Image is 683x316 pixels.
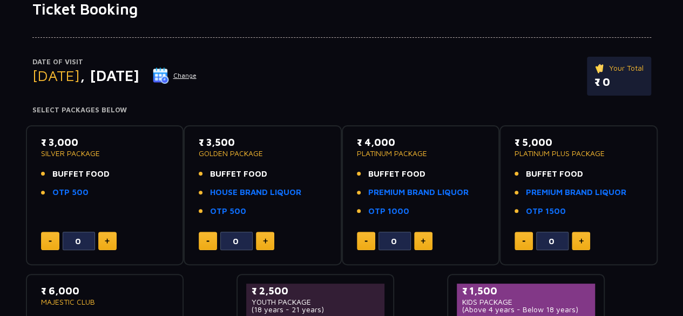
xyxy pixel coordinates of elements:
a: OTP 500 [210,205,246,218]
img: ticket [594,62,606,74]
p: ₹ 3,000 [41,135,169,150]
a: OTP 1000 [368,205,409,218]
img: minus [206,240,209,242]
p: ₹ 1,500 [462,284,590,298]
p: ₹ 6,000 [41,284,169,298]
span: BUFFET FOOD [52,168,110,180]
p: PLATINUM PACKAGE [357,150,485,157]
span: BUFFET FOOD [526,168,583,180]
img: plus [421,238,425,244]
p: YOUTH PACKAGE [252,298,380,306]
p: ₹ 5,000 [515,135,643,150]
img: minus [522,240,525,242]
h4: Select Packages Below [32,106,651,115]
p: (18 years - 21 years) [252,306,380,313]
p: ₹ 0 [594,74,644,90]
span: BUFFET FOOD [368,168,425,180]
img: plus [105,238,110,244]
span: [DATE] [32,66,80,84]
img: plus [579,238,584,244]
a: OTP 500 [52,186,89,199]
img: minus [364,240,368,242]
img: minus [49,240,52,242]
a: PREMIUM BRAND LIQUOR [368,186,469,199]
p: ₹ 2,500 [252,284,380,298]
a: OTP 1500 [526,205,566,218]
span: , [DATE] [80,66,139,84]
a: HOUSE BRAND LIQUOR [210,186,301,199]
p: MAJESTIC CLUB [41,298,169,306]
p: SILVER PACKAGE [41,150,169,157]
span: BUFFET FOOD [210,168,267,180]
p: ₹ 4,000 [357,135,485,150]
p: KIDS PACKAGE [462,298,590,306]
p: Your Total [594,62,644,74]
p: PLATINUM PLUS PACKAGE [515,150,643,157]
p: (Above 4 years - Below 18 years) [462,306,590,313]
img: plus [263,238,268,244]
a: PREMIUM BRAND LIQUOR [526,186,626,199]
button: Change [152,67,197,84]
p: GOLDEN PACKAGE [199,150,327,157]
p: Date of Visit [32,57,197,68]
p: ₹ 3,500 [199,135,327,150]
